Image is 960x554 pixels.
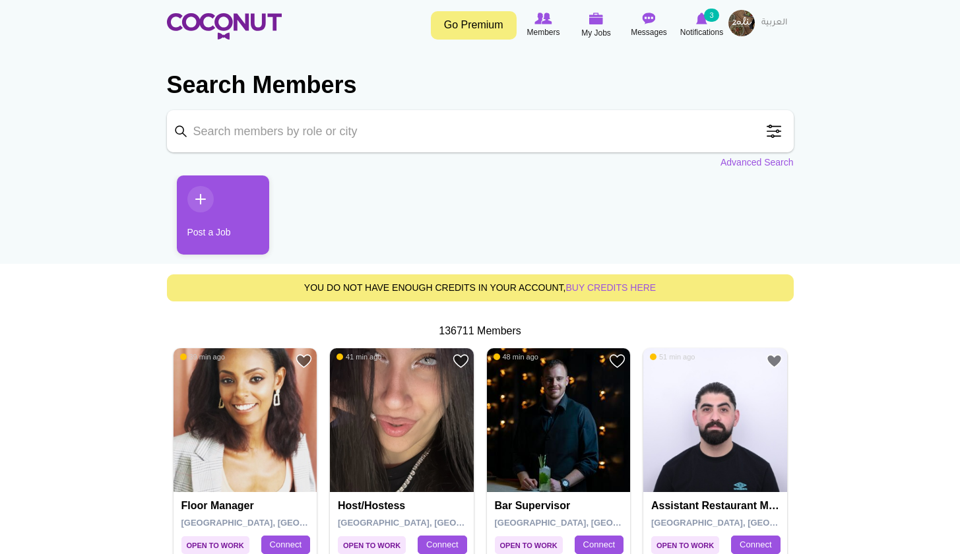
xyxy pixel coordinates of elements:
[167,110,794,152] input: Search members by role or city
[495,536,563,554] span: Open to Work
[418,536,466,554] a: Connect
[631,26,667,39] span: Messages
[494,352,538,361] span: 48 min ago
[609,353,625,369] a: Add to Favourites
[566,282,656,293] a: buy credits here
[167,175,259,264] li: 1 / 1
[336,352,381,361] span: 41 min ago
[766,353,783,369] a: Add to Favourites
[338,500,469,512] h4: Host/Hostess
[704,9,719,22] small: 3
[181,500,313,512] h4: Floor Manager
[453,353,469,369] a: Add to Favourites
[338,518,526,528] span: [GEOGRAPHIC_DATA], [GEOGRAPHIC_DATA]
[177,175,269,255] a: Post a Job
[527,26,560,39] span: Members
[177,283,783,293] h5: You do not have enough credits in your account,
[570,10,623,41] a: My Jobs My Jobs
[676,10,728,40] a: Notifications Notifications 3
[755,10,794,36] a: العربية
[495,518,683,528] span: [GEOGRAPHIC_DATA], [GEOGRAPHIC_DATA]
[651,500,783,512] h4: Assistant Restaurant Manager
[181,536,249,554] span: Open to Work
[650,352,695,361] span: 51 min ago
[534,13,552,24] img: Browse Members
[589,13,604,24] img: My Jobs
[720,156,794,169] a: Advanced Search
[167,324,794,339] div: 136711 Members
[581,26,611,40] span: My Jobs
[575,536,624,554] a: Connect
[651,536,719,554] span: Open to Work
[296,353,312,369] a: Add to Favourites
[167,69,794,101] h2: Search Members
[643,13,656,24] img: Messages
[261,536,310,554] a: Connect
[651,518,839,528] span: [GEOGRAPHIC_DATA], [GEOGRAPHIC_DATA]
[495,500,626,512] h4: Bar Supervisor
[167,13,282,40] img: Home
[517,10,570,40] a: Browse Members Members
[696,13,707,24] img: Notifications
[338,536,406,554] span: Open to Work
[181,518,369,528] span: [GEOGRAPHIC_DATA], [GEOGRAPHIC_DATA]
[623,10,676,40] a: Messages Messages
[680,26,723,39] span: Notifications
[731,536,780,554] a: Connect
[180,352,225,361] span: 39 min ago
[431,11,517,40] a: Go Premium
